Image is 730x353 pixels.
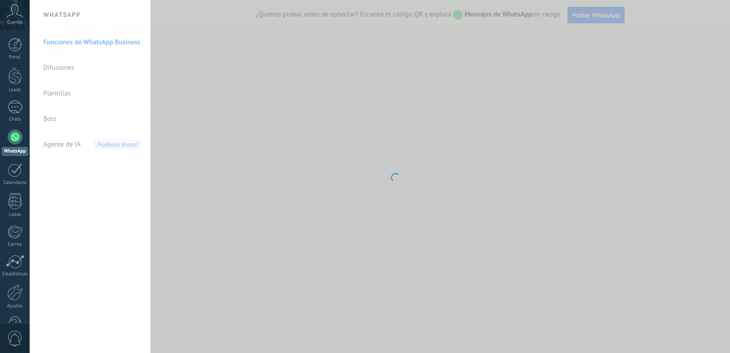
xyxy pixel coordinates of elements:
[2,303,28,309] div: Ajustes
[7,20,22,26] span: Cuenta
[2,87,28,93] div: Leads
[2,180,28,186] div: Calendario
[2,54,28,60] div: Panel
[2,147,28,156] div: WhatsApp
[2,271,28,277] div: Estadísticas
[2,212,28,218] div: Listas
[2,242,28,248] div: Correo
[2,116,28,122] div: Chats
